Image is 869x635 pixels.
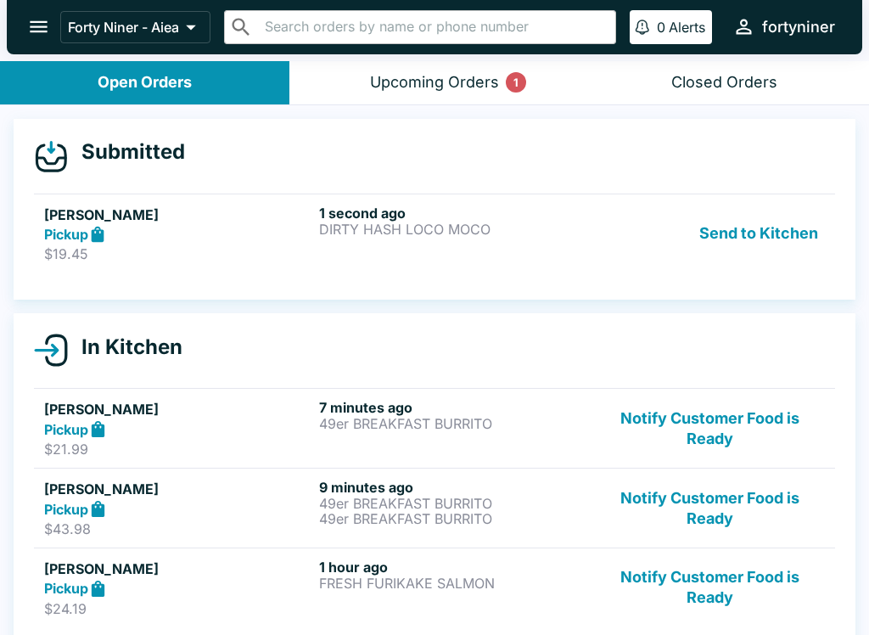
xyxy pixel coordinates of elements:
strong: Pickup [44,421,88,438]
p: 49er BREAKFAST BURRITO [319,496,587,511]
button: Notify Customer Food is Ready [595,479,825,537]
button: Forty Niner - Aiea [60,11,210,43]
a: [PERSON_NAME]Pickup$21.997 minutes ago49er BREAKFAST BURRITONotify Customer Food is Ready [34,388,835,468]
h4: In Kitchen [68,334,182,360]
a: [PERSON_NAME]Pickup$19.451 second agoDIRTY HASH LOCO MOCOSend to Kitchen [34,194,835,273]
p: $19.45 [44,245,312,262]
a: [PERSON_NAME]Pickup$24.191 hour agoFRESH FURIKAKE SALMONNotify Customer Food is Ready [34,548,835,627]
button: Send to Kitchen [692,205,825,263]
p: $43.98 [44,520,312,537]
p: Forty Niner - Aiea [68,19,179,36]
strong: Pickup [44,501,88,518]
h6: 1 second ago [319,205,587,222]
p: $24.19 [44,600,312,617]
div: Open Orders [98,73,192,93]
h6: 9 minutes ago [319,479,587,496]
button: fortyniner [726,8,842,45]
strong: Pickup [44,580,88,597]
p: DIRTY HASH LOCO MOCO [319,222,587,237]
p: Alerts [669,19,705,36]
p: 49er BREAKFAST BURRITO [319,416,587,431]
div: fortyniner [762,17,835,37]
input: Search orders by name or phone number [260,15,608,39]
p: 0 [657,19,665,36]
h4: Submitted [68,139,185,165]
a: [PERSON_NAME]Pickup$43.989 minutes ago49er BREAKFAST BURRITO49er BREAKFAST BURRITONotify Customer... [34,468,835,548]
button: open drawer [17,5,60,48]
h5: [PERSON_NAME] [44,205,312,225]
p: 49er BREAKFAST BURRITO [319,511,587,526]
h5: [PERSON_NAME] [44,399,312,419]
h6: 1 hour ago [319,559,587,576]
p: 1 [513,74,519,91]
h5: [PERSON_NAME] [44,559,312,579]
p: FRESH FURIKAKE SALMON [319,576,587,591]
div: Closed Orders [671,73,777,93]
p: $21.99 [44,441,312,458]
h5: [PERSON_NAME] [44,479,312,499]
h6: 7 minutes ago [319,399,587,416]
button: Notify Customer Food is Ready [595,399,825,458]
div: Upcoming Orders [370,73,499,93]
strong: Pickup [44,226,88,243]
button: Notify Customer Food is Ready [595,559,825,617]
